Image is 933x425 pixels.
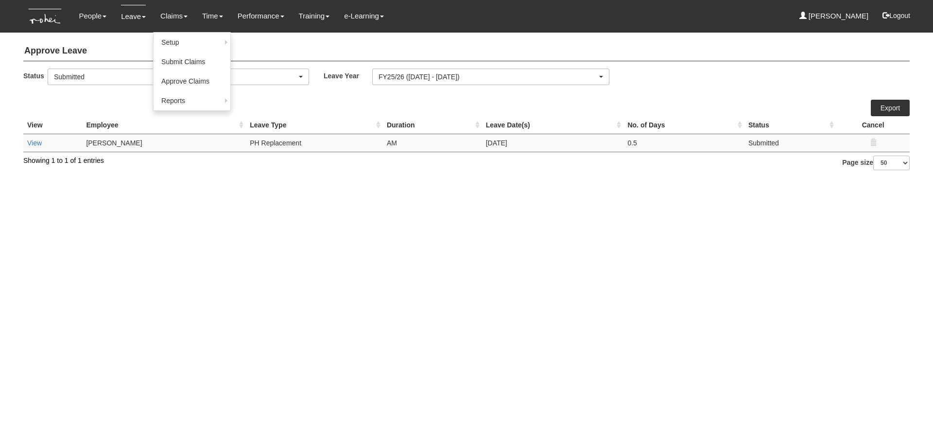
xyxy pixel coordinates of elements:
select: Page size [873,156,910,170]
th: Employee : activate to sort column ascending [82,116,246,134]
th: Status : activate to sort column ascending [744,116,836,134]
button: Submitted [48,69,309,85]
label: Leave Year [324,69,372,83]
td: Submitted [744,134,836,152]
button: FY25/26 ([DATE] - [DATE]) [372,69,609,85]
th: Leave Date(s) : activate to sort column ascending [482,116,624,134]
a: Claims [160,5,188,27]
div: FY25/26 ([DATE] - [DATE]) [379,72,597,82]
a: Reports [154,91,230,110]
th: Cancel [836,116,910,134]
h4: Approve Leave [23,41,910,61]
td: AM [383,134,482,152]
th: No. of Days : activate to sort column ascending [623,116,744,134]
a: Leave [121,5,146,28]
a: e-Learning [344,5,384,27]
td: [DATE] [482,134,624,152]
td: 0.5 [623,134,744,152]
a: Export [871,100,910,116]
th: View [23,116,82,134]
a: Training [299,5,330,27]
a: Submit Claims [154,52,230,71]
label: Status [23,69,48,83]
div: Submitted [54,72,297,82]
a: Performance [238,5,284,27]
iframe: chat widget [892,386,923,415]
a: People [79,5,106,27]
th: Leave Type : activate to sort column ascending [246,116,383,134]
a: View [27,139,42,147]
td: [PERSON_NAME] [82,134,246,152]
a: Setup [154,33,230,52]
button: Logout [876,4,917,27]
a: [PERSON_NAME] [799,5,869,27]
a: Approve Claims [154,71,230,91]
label: Page size [842,156,910,170]
a: Time [202,5,223,27]
td: PH Replacement [246,134,383,152]
th: Duration : activate to sort column ascending [383,116,482,134]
